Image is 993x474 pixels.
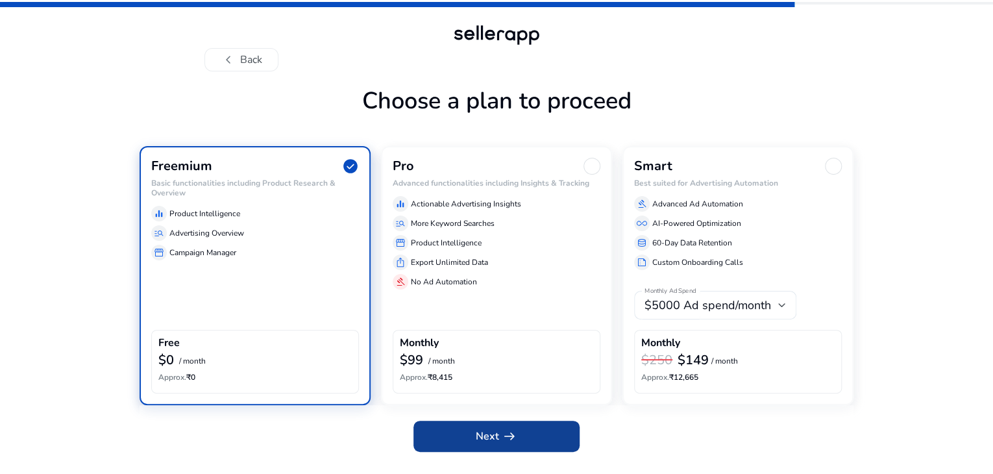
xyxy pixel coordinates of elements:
p: Export Unlimited Data [411,256,488,268]
button: chevron_leftBack [204,48,278,71]
span: summarize [637,257,647,268]
b: $99 [400,351,423,369]
p: Advanced Ad Automation [652,198,743,210]
p: Campaign Manager [169,247,236,258]
span: gavel [395,277,406,287]
h6: ₹8,415 [400,373,593,382]
h6: Advanced functionalities including Insights & Tracking [393,179,600,188]
h3: Smart [634,158,672,174]
p: Advertising Overview [169,227,244,239]
h1: Choose a plan to proceed [140,87,853,146]
b: $149 [678,351,709,369]
mat-label: Monthly Ad Spend [644,287,696,296]
h4: Free [158,337,180,349]
span: gavel [637,199,647,209]
p: Product Intelligence [169,208,240,219]
span: equalizer [154,208,164,219]
p: / month [428,357,455,366]
span: ios_share [395,257,406,268]
p: 60-Day Data Retention [652,237,732,249]
h3: Freemium [151,158,212,174]
p: AI-Powered Optimization [652,218,741,229]
p: Actionable Advertising Insights [411,198,521,210]
h6: ₹12,665 [641,373,835,382]
p: / month [179,357,206,366]
span: check_circle [342,158,359,175]
button: Nextarrow_right_alt [413,421,580,452]
span: equalizer [395,199,406,209]
p: Custom Onboarding Calls [652,256,743,268]
span: arrow_right_alt [502,429,517,444]
span: Next [476,429,517,444]
p: No Ad Automation [411,276,477,288]
span: Approx. [641,372,669,382]
b: $0 [158,351,174,369]
h4: Monthly [400,337,439,349]
span: chevron_left [221,52,236,68]
h3: Pro [393,158,414,174]
h6: Basic functionalities including Product Research & Overview [151,179,359,197]
h4: Monthly [641,337,680,349]
span: storefront [154,247,164,258]
h6: ₹0 [158,373,352,382]
span: database [637,238,647,248]
span: Approx. [158,372,186,382]
span: storefront [395,238,406,248]
span: all_inclusive [637,218,647,229]
p: Product Intelligence [411,237,482,249]
span: manage_search [154,228,164,238]
p: / month [711,357,738,366]
p: More Keyword Searches [411,218,495,229]
h6: Best suited for Advertising Automation [634,179,842,188]
span: $5000 Ad spend/month [644,297,771,313]
span: Approx. [400,372,428,382]
span: manage_search [395,218,406,229]
h3: $250 [641,353,672,368]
